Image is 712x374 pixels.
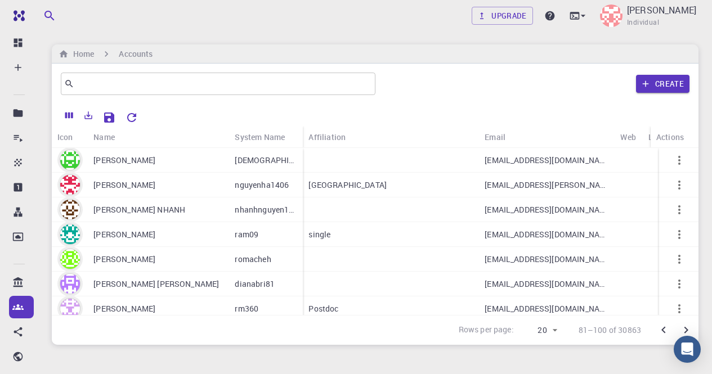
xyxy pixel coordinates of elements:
button: Create [636,75,689,93]
div: Icon [57,126,73,148]
div: Name [93,126,115,148]
p: [EMAIL_ADDRESS][DOMAIN_NAME] [485,229,609,240]
button: Save Explorer Settings [98,106,120,129]
p: Rows per page: [459,324,514,337]
button: Go to previous page [652,319,675,341]
p: [PERSON_NAME] [93,179,155,191]
a: Upgrade [472,7,533,25]
div: Open Intercom Messenger [674,336,701,363]
p: nhanhnguyen1980 [235,204,297,215]
div: Name [88,126,229,148]
div: 20 [518,322,561,339]
button: Export [79,106,98,124]
p: [PERSON_NAME] [627,3,696,17]
p: [PERSON_NAME] [93,254,155,265]
img: avatar [60,150,80,170]
p: [PERSON_NAME] [93,155,155,166]
button: Go to next page [675,319,697,341]
img: avatar [60,224,80,245]
p: [PERSON_NAME] [93,229,155,240]
p: [EMAIL_ADDRESS][DOMAIN_NAME] [485,155,609,166]
img: JD Francois [600,4,623,27]
div: System Name [235,126,285,148]
p: dianabri81 [235,278,275,290]
h6: Accounts [119,48,153,60]
p: ram09 [235,229,258,240]
p: [PERSON_NAME] [93,303,155,314]
div: Actions [656,126,684,148]
div: System Name [229,126,303,148]
p: rm360 [235,303,258,314]
p: single [308,229,330,240]
div: Actions [651,126,690,148]
img: logo [9,10,25,21]
img: avatar [60,174,80,195]
button: Columns [60,106,79,124]
span: Individual [627,17,659,28]
img: avatar [60,273,80,294]
h6: Home [69,48,94,60]
p: [PERSON_NAME] [PERSON_NAME] [93,278,219,290]
p: romacheh [235,254,271,265]
img: avatar [60,249,80,269]
button: Reset Explorer Settings [120,106,143,129]
p: [EMAIL_ADDRESS][DOMAIN_NAME] [485,254,609,265]
p: [EMAIL_ADDRESS][DOMAIN_NAME] [485,278,609,290]
div: Web [615,126,643,148]
div: Email [485,126,505,148]
nav: breadcrumb [56,48,155,60]
img: avatar [60,199,80,220]
p: nguyenha1406 [235,179,289,191]
p: [DEMOGRAPHIC_DATA] [235,155,297,166]
p: [GEOGRAPHIC_DATA] [308,179,387,191]
p: Postdoc [308,303,338,314]
div: Location [648,126,680,148]
p: [PERSON_NAME] NHANH [93,204,185,215]
div: Affiliation [308,126,346,148]
div: Location [643,126,686,148]
img: avatar [60,298,80,319]
p: [EMAIL_ADDRESS][DOMAIN_NAME] [485,204,609,215]
div: Web [620,126,635,148]
div: Icon [52,126,88,148]
p: 81–100 of 30863 [579,325,641,336]
div: Email [479,126,615,148]
p: [EMAIL_ADDRESS][DOMAIN_NAME][PERSON_NAME] [485,303,609,314]
p: [EMAIL_ADDRESS][PERSON_NAME][DOMAIN_NAME] [485,179,609,191]
div: Affiliation [303,126,479,148]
